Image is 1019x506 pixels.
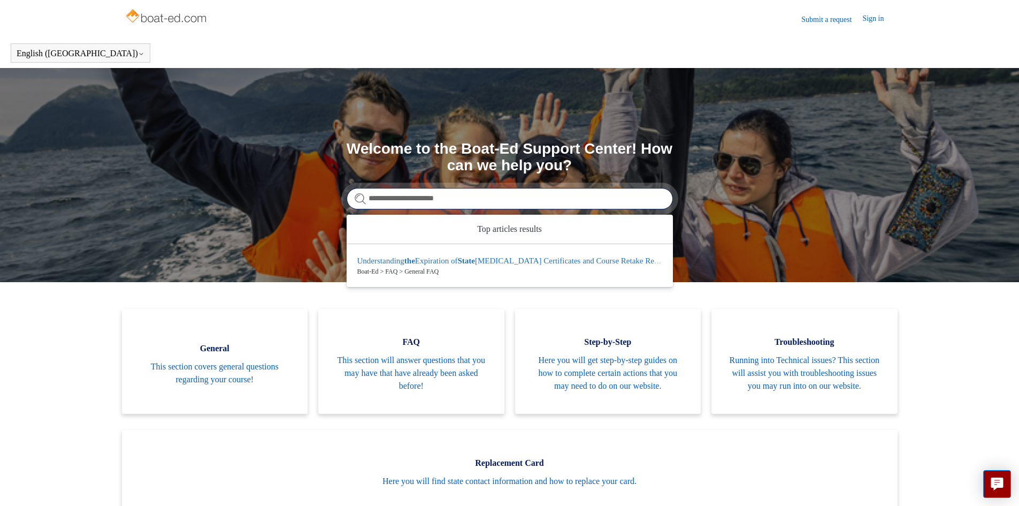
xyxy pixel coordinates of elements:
a: FAQ This section will answer questions that you may have that have already been asked before! [318,309,504,414]
span: Step-by-Step [531,336,685,349]
span: Running into Technical issues? This section will assist you with troubleshooting issues you may r... [727,354,882,392]
span: This section will answer questions that you may have that have already been asked before! [334,354,488,392]
em: the [404,256,415,265]
a: Step-by-Step Here you will get step-by-step guides on how to complete certain actions that you ma... [515,309,701,414]
zd-autocomplete-title-multibrand: Suggested result 1 Understanding the Expiration of State Boating Certificates and Course Retake R... [357,256,690,267]
span: Troubleshooting [727,336,882,349]
span: This section covers general questions regarding your course! [138,360,292,386]
input: Search [347,188,673,209]
h1: Welcome to the Boat-Ed Support Center! How can we help you? [347,141,673,174]
span: Here you will get step-by-step guides on how to complete certain actions that you may need to do ... [531,354,685,392]
a: Troubleshooting Running into Technical issues? This section will assist you with troubleshooting ... [711,309,898,414]
button: Live chat [983,470,1011,498]
zd-autocomplete-header: Top articles results [347,215,673,244]
a: General This section covers general questions regarding your course! [122,309,308,414]
img: Boat-Ed Help Center home page [125,6,210,28]
span: FAQ [334,336,488,349]
zd-autocomplete-breadcrumbs-multibrand: Boat-Ed > FAQ > General FAQ [357,267,662,276]
span: General [138,342,292,355]
a: Sign in [862,13,894,26]
a: Submit a request [801,14,862,25]
span: Here you will find state contact information and how to replace your card. [138,475,882,488]
button: English ([GEOGRAPHIC_DATA]) [17,49,144,58]
em: State [457,256,475,265]
span: Replacement Card [138,457,882,470]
